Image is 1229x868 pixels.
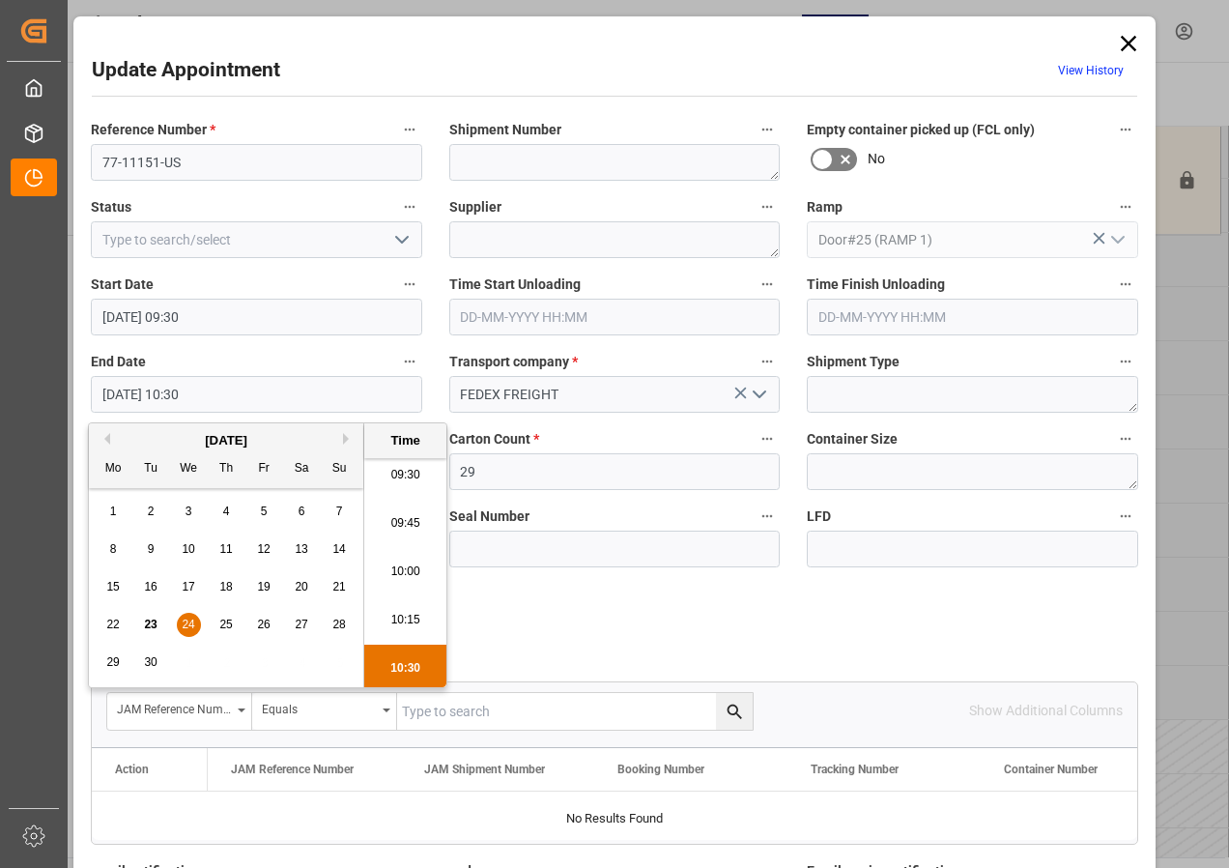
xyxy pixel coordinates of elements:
[397,117,422,142] button: Reference Number *
[91,352,146,372] span: End Date
[1113,194,1138,219] button: Ramp
[106,618,119,631] span: 22
[1113,504,1138,529] button: LFD
[219,580,232,593] span: 18
[1101,225,1130,255] button: open menu
[182,580,194,593] span: 17
[252,613,276,637] div: Choose Friday, September 26th, 2025
[328,537,352,562] div: Choose Sunday, September 14th, 2025
[807,275,945,295] span: Time Finish Unloading
[144,655,157,669] span: 30
[139,457,163,481] div: Tu
[328,575,352,599] div: Choose Sunday, September 21st, 2025
[139,537,163,562] div: Choose Tuesday, September 9th, 2025
[148,542,155,556] span: 9
[101,537,126,562] div: Choose Monday, September 8th, 2025
[290,500,314,524] div: Choose Saturday, September 6th, 2025
[755,426,780,451] button: Carton Count *
[397,194,422,219] button: Status
[755,117,780,142] button: Shipment Number
[336,505,343,518] span: 7
[290,575,314,599] div: Choose Saturday, September 20th, 2025
[91,120,215,140] span: Reference Number
[101,613,126,637] div: Choose Monday, September 22nd, 2025
[807,299,1138,335] input: DD-MM-YYYY HH:MM
[397,693,753,730] input: Type to search
[257,542,270,556] span: 12
[364,451,446,500] li: 09:30
[386,225,414,255] button: open menu
[424,763,545,776] span: JAM Shipment Number
[364,500,446,548] li: 09:45
[107,693,252,730] button: open menu
[449,299,781,335] input: DD-MM-YYYY HH:MM
[807,429,898,449] span: Container Size
[364,596,446,645] li: 10:15
[101,651,126,675] div: Choose Monday, September 29th, 2025
[91,275,154,295] span: Start Date
[328,613,352,637] div: Choose Sunday, September 28th, 2025
[755,349,780,374] button: Transport company *
[755,194,780,219] button: Supplier
[369,431,442,450] div: Time
[1113,426,1138,451] button: Container Size
[91,221,422,258] input: Type to search/select
[295,542,307,556] span: 13
[92,55,280,86] h2: Update Appointment
[223,505,230,518] span: 4
[177,575,201,599] div: Choose Wednesday, September 17th, 2025
[91,376,422,413] input: DD-MM-YYYY HH:MM
[95,493,358,681] div: month 2025-09
[177,500,201,524] div: Choose Wednesday, September 3rd, 2025
[1113,272,1138,297] button: Time Finish Unloading
[139,613,163,637] div: Choose Tuesday, September 23rd, 2025
[449,197,501,217] span: Supplier
[343,433,355,445] button: Next Month
[110,505,117,518] span: 1
[328,500,352,524] div: Choose Sunday, September 7th, 2025
[182,542,194,556] span: 10
[364,548,446,596] li: 10:00
[252,500,276,524] div: Choose Friday, September 5th, 2025
[257,580,270,593] span: 19
[1113,349,1138,374] button: Shipment Type
[295,618,307,631] span: 27
[290,457,314,481] div: Sa
[617,763,704,776] span: Booking Number
[807,221,1138,258] input: Type to search/select
[186,505,192,518] span: 3
[1058,64,1124,77] a: View History
[231,763,354,776] span: JAM Reference Number
[148,505,155,518] span: 2
[332,542,345,556] span: 14
[449,275,581,295] span: Time Start Unloading
[139,500,163,524] div: Choose Tuesday, September 2nd, 2025
[110,542,117,556] span: 8
[299,505,305,518] span: 6
[332,618,345,631] span: 28
[252,457,276,481] div: Fr
[811,763,899,776] span: Tracking Number
[744,380,773,410] button: open menu
[262,696,376,718] div: Equals
[807,197,843,217] span: Ramp
[449,506,529,527] span: Seal Number
[755,272,780,297] button: Time Start Unloading
[397,272,422,297] button: Start Date
[177,457,201,481] div: We
[144,618,157,631] span: 23
[257,618,270,631] span: 26
[144,580,157,593] span: 16
[328,457,352,481] div: Su
[91,197,131,217] span: Status
[91,299,422,335] input: DD-MM-YYYY HH:MM
[252,693,397,730] button: open menu
[101,500,126,524] div: Choose Monday, September 1st, 2025
[290,537,314,562] div: Choose Saturday, September 13th, 2025
[214,575,239,599] div: Choose Thursday, September 18th, 2025
[106,655,119,669] span: 29
[252,537,276,562] div: Choose Friday, September 12th, 2025
[214,457,239,481] div: Th
[807,120,1035,140] span: Empty container picked up (FCL only)
[295,580,307,593] span: 20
